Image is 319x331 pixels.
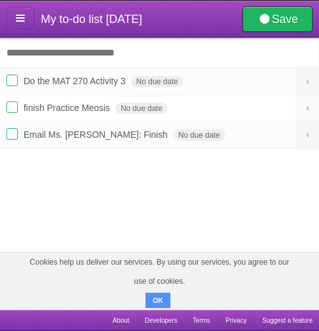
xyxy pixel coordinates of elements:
[24,103,113,113] span: finish Practice Meosis
[131,76,183,87] span: No due date
[24,129,171,140] span: Email Ms. [PERSON_NAME]: Finish
[24,76,129,86] span: Do the MAT 270 Activity 3
[145,293,170,308] button: OK
[41,13,142,26] span: My to-do list [DATE]
[145,310,177,331] a: Developers
[173,129,225,141] span: No due date
[115,103,167,114] span: No due date
[6,128,18,140] label: Done
[226,310,247,331] a: Privacy
[6,101,18,113] label: Done
[13,253,306,291] span: Cookies help us deliver our services. By using our services, you agree to our use of cookies.
[112,310,129,331] a: About
[242,6,313,32] a: Save
[6,75,18,86] label: Done
[262,310,313,331] a: Suggest a feature
[193,310,210,331] a: Terms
